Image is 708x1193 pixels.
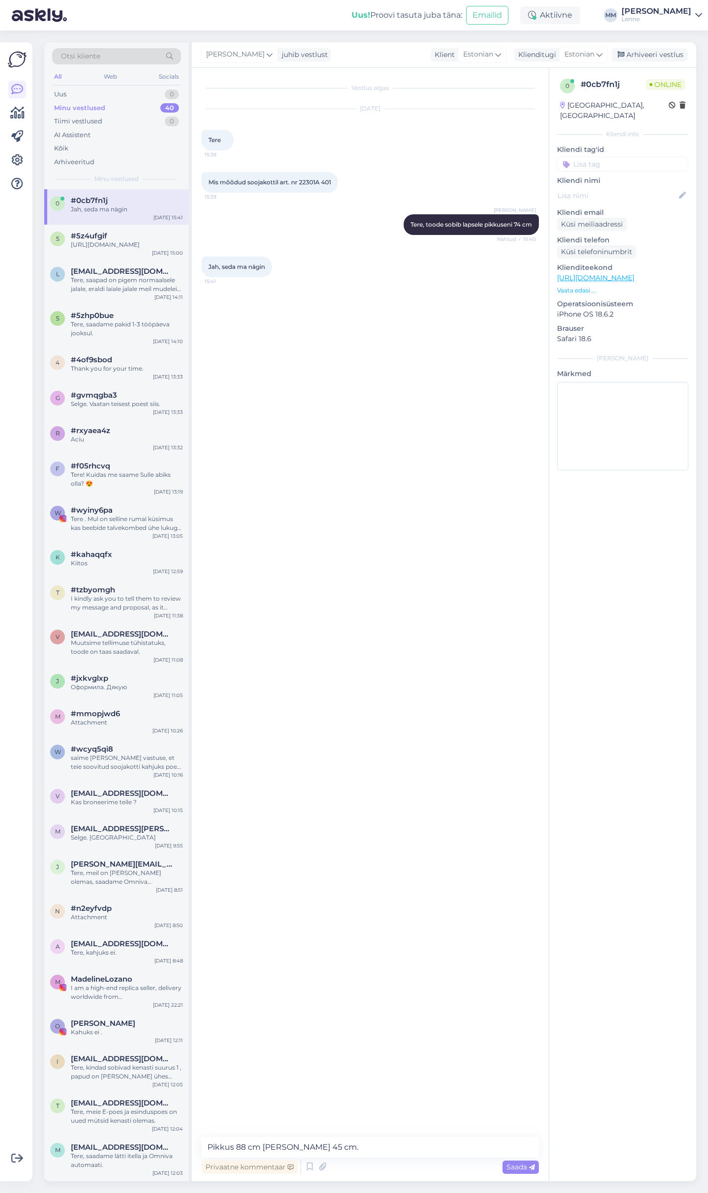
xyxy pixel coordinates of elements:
div: Tiimi vestlused [54,116,102,126]
span: v [56,792,59,800]
div: Klient [431,50,455,60]
span: #0cb7fn1j [71,196,108,205]
div: 0 [165,89,179,99]
div: [DATE] [202,104,539,113]
div: Küsi telefoninumbrit [557,245,636,259]
div: Tere, saadame pakid 1-3 tööpäeva jooksul. [71,320,183,338]
span: [PERSON_NAME] [494,206,536,214]
div: [DATE] 22:21 [153,1001,183,1009]
p: Vaata edasi ... [557,286,688,295]
div: [GEOGRAPHIC_DATA], [GEOGRAPHIC_DATA] [560,100,669,121]
div: [DATE] 12:03 [152,1169,183,1177]
span: V [56,633,59,640]
span: Jana.kricere@inbox.lv [71,860,173,869]
div: Tere . Mul on selline rumal küsimus kas beebide talvekombed ühe lukuga ja kahelukuga kas nende ül... [71,515,183,532]
div: Aciu [71,435,183,444]
div: Uus [54,89,66,99]
div: juhib vestlust [278,50,328,60]
span: iepihelgas@gmail.com [71,1054,173,1063]
div: Vestlus algas [202,84,539,92]
span: j [56,677,59,685]
div: [DATE] 10:16 [153,771,183,779]
div: [DATE] 14:10 [153,338,183,345]
span: veilerpaula@gmail.com [71,789,173,798]
div: Socials [157,70,181,83]
div: Kiitos [71,559,183,568]
p: Kliendi nimi [557,175,688,186]
span: n [55,907,60,915]
span: Saada [506,1163,535,1171]
span: r [56,430,60,437]
span: w [55,509,61,517]
div: Selge. [GEOGRAPHIC_DATA] [71,833,183,842]
span: 15:39 [205,193,241,201]
span: 4 [56,359,59,366]
span: #5zhp0bue [71,311,114,320]
span: Mis mõõdud soojakottil art. nr 22301A 401 [208,178,331,186]
input: Lisa nimi [558,190,677,201]
div: Lenne [621,15,691,23]
div: # 0cb7fn1j [581,79,646,90]
span: Minu vestlused [94,175,139,183]
div: I am a high-end replica seller, delivery worldwide from [GEOGRAPHIC_DATA]. We offer Swiss watches... [71,984,183,1001]
span: 5 [56,315,59,322]
span: a [56,943,60,950]
span: i [57,1058,59,1065]
span: Nähtud ✓ 15:40 [497,235,536,243]
span: Marinastudying3003@gmail.com [71,1143,173,1152]
div: Attachment [71,718,183,727]
p: Safari 18.6 [557,334,688,344]
span: #wyiny6pa [71,506,113,515]
div: Kõik [54,144,68,153]
span: MadelineLozano [71,975,132,984]
div: Muutsime tellimuse tühistatuks, toode on taas saadaval. [71,639,183,656]
div: [DATE] 12:11 [155,1037,183,1044]
span: Veronika.orgulas@gmail.com [71,630,173,639]
span: Online [646,79,685,90]
span: lauratibar@gmail.com [71,267,173,276]
div: [DATE] 12:04 [152,1125,183,1133]
div: [DATE] 9:55 [155,842,183,849]
span: O [55,1022,60,1030]
span: #jxkvglxp [71,674,108,683]
p: Kliendi tag'id [557,145,688,155]
div: [DATE] 13:05 [152,532,183,540]
div: All [52,70,63,83]
div: Tere! Kuidas me saame Sulle abiks olla? 😍 [71,470,183,488]
a: [PERSON_NAME]Lenne [621,7,702,23]
p: Märkmed [557,369,688,379]
div: Selge. Vaatan teisest poest siis. [71,400,183,408]
div: [DATE] 15:41 [153,214,183,221]
span: #tzbyomgh [71,585,115,594]
span: thebest.kiisu@mail.ee [71,1099,173,1107]
span: 15:38 [205,151,241,158]
b: Uus! [352,10,370,20]
div: Privaatne kommentaar [202,1161,297,1174]
span: M [55,978,60,986]
span: airi.kaldmets@gmail.com [71,939,173,948]
div: 40 [160,103,179,113]
button: Emailid [466,6,508,25]
div: [PERSON_NAME] [621,7,691,15]
div: [PERSON_NAME] [557,354,688,363]
div: Arhiveeri vestlus [612,48,687,61]
div: Tere, saapad on pigem normaalsele jalale, eraldi laiale jalale meil mudeleid ei ole. [71,276,183,293]
span: #wcyq5qi8 [71,745,113,754]
div: Klienditugi [514,50,556,60]
div: Tere, kahjuks ei. [71,948,183,957]
div: Kliendi info [557,130,688,139]
div: [DATE] 14:11 [154,293,183,301]
span: Tere, toode sobib lapsele pikkuseni 74 cm [411,221,532,228]
div: Оформила. Дякую [71,683,183,692]
div: AI Assistent [54,130,90,140]
p: Operatsioonisüsteem [557,299,688,309]
span: Jah, seda ma nägin [208,263,265,270]
div: Minu vestlused [54,103,105,113]
span: Olena Margarit [71,1019,135,1028]
div: [DATE] 10:15 [153,807,183,814]
span: Estonian [564,49,594,60]
div: Küsi meiliaadressi [557,218,627,231]
span: m [55,713,60,720]
div: Web [102,70,119,83]
span: 15:41 [205,278,241,285]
